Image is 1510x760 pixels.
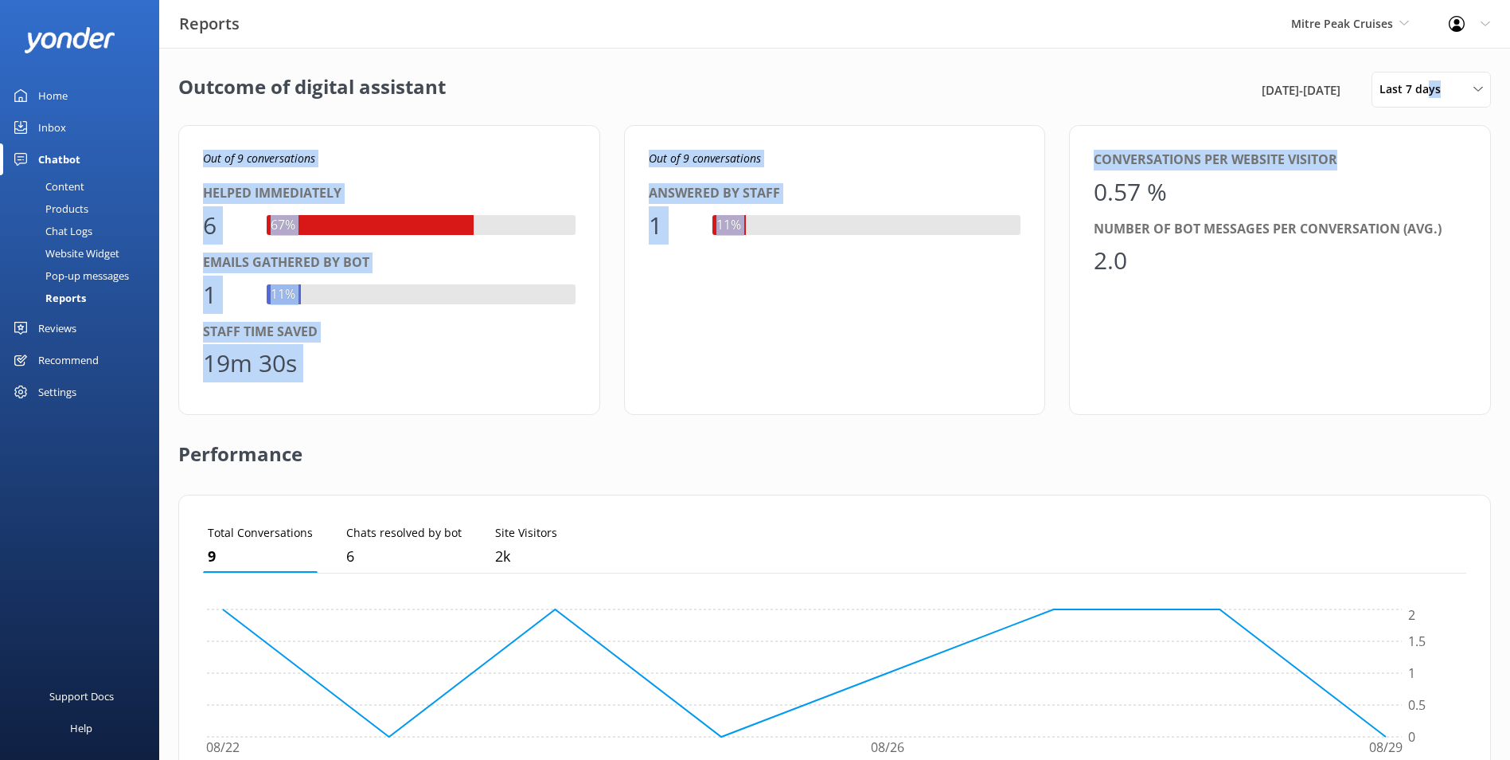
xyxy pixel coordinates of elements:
a: Products [10,198,159,220]
tspan: 08/26 [871,739,904,757]
p: Chats resolved by bot [346,524,462,542]
p: 1,580 [495,545,557,568]
div: Products [10,198,88,220]
a: Content [10,175,159,198]
span: [DATE] - [DATE] [1262,80,1340,100]
div: Help [70,712,92,744]
div: Reports [10,287,86,309]
h2: Performance [178,415,302,479]
div: Chatbot [38,143,80,175]
p: Site Visitors [495,524,557,542]
div: Staff time saved [203,322,576,343]
div: 19m 30s [203,344,297,382]
div: Number of bot messages per conversation (avg.) [1094,219,1466,240]
div: 1 [649,206,696,245]
div: 11% [267,284,299,305]
div: 6 [203,206,251,245]
tspan: 08/29 [1369,739,1403,757]
div: Inbox [38,112,66,143]
div: Pop-up messages [10,264,129,287]
div: Content [10,175,84,198]
tspan: 08/22 [206,739,240,757]
tspan: 1.5 [1408,633,1426,650]
div: Reviews [38,312,76,344]
tspan: 0.5 [1408,696,1426,714]
h2: Outcome of digital assistant [178,72,446,108]
div: Home [38,80,68,112]
p: 6 [346,545,462,568]
div: Answered by staff [649,183,1021,204]
div: 67% [267,215,299,236]
div: Recommend [38,344,99,376]
tspan: 1 [1408,664,1415,682]
p: Total Conversations [208,524,313,542]
div: 0.57 % [1094,173,1167,211]
div: Emails gathered by bot [203,253,576,273]
span: Last 7 days [1379,80,1450,98]
div: Support Docs [49,680,114,712]
p: 9 [208,545,313,568]
div: 1 [203,276,251,314]
h3: Reports [179,11,240,37]
div: Settings [38,376,76,408]
tspan: 0 [1408,728,1415,746]
a: Pop-up messages [10,264,159,287]
a: Website Widget [10,242,159,264]
div: Chat Logs [10,220,92,242]
div: Helped immediately [203,183,576,204]
i: Out of 9 conversations [203,151,315,166]
div: 11% [712,215,745,236]
tspan: 2 [1408,607,1415,625]
img: yonder-white-logo.png [24,27,115,53]
a: Chat Logs [10,220,159,242]
span: Mitre Peak Cruises [1291,16,1393,31]
div: Website Widget [10,242,119,264]
a: Reports [10,287,159,309]
div: Conversations per website visitor [1094,150,1466,170]
i: Out of 9 conversations [649,151,761,166]
div: 2.0 [1094,241,1141,280]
